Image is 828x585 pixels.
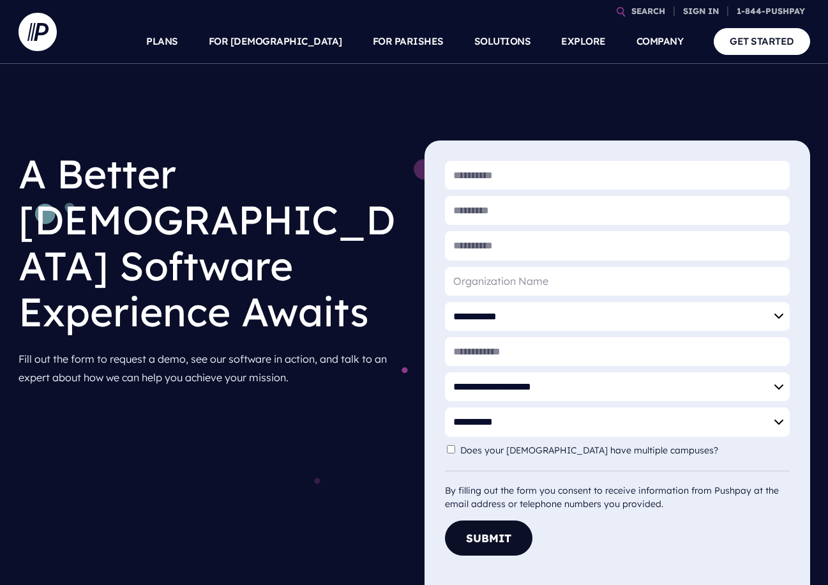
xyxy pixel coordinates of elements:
a: PLANS [146,19,178,64]
h1: A Better [DEMOGRAPHIC_DATA] Software Experience Awaits [19,141,404,345]
input: Organization Name [445,267,790,296]
a: FOR PARISHES [373,19,444,64]
div: By filling out the form you consent to receive information from Pushpay at the email address or t... [445,471,790,511]
a: GET STARTED [714,28,810,54]
a: FOR [DEMOGRAPHIC_DATA] [209,19,342,64]
a: EXPLORE [561,19,606,64]
a: SOLUTIONS [474,19,531,64]
label: Does your [DEMOGRAPHIC_DATA] have multiple campuses? [460,445,725,456]
button: Submit [445,520,532,556]
a: COMPANY [636,19,684,64]
p: Fill out the form to request a demo, see our software in action, and talk to an expert about how ... [19,345,404,392]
